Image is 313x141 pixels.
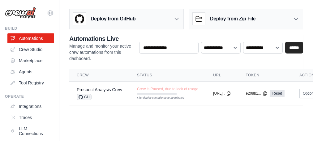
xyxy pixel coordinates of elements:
[5,26,54,31] div: Build
[270,90,285,97] a: Reset
[238,69,292,82] th: Token
[7,45,54,54] a: Crew Studio
[130,69,206,82] th: Status
[7,101,54,111] a: Integrations
[69,34,134,43] h2: Automations Live
[77,94,92,100] span: GH
[7,78,54,88] a: Tool Registry
[5,7,36,19] img: Logo
[137,87,198,92] span: Crew is Paused, due to lack of usage
[5,94,54,99] div: Operate
[91,15,135,23] h3: Deploy from GitHub
[77,87,122,92] a: Prospect Analysis Crew
[7,56,54,66] a: Marketplace
[7,124,54,139] a: LLM Connections
[7,67,54,77] a: Agents
[69,43,134,62] p: Manage and monitor your active crew automations from this dashboard.
[210,15,255,23] h3: Deploy from Zip File
[7,33,54,43] a: Automations
[206,69,238,82] th: URL
[137,96,177,100] div: First deploy can take up to 10 minutes
[69,69,130,82] th: Crew
[73,13,86,25] img: GitHub Logo
[7,113,54,122] a: Traces
[246,91,268,96] button: e208b1...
